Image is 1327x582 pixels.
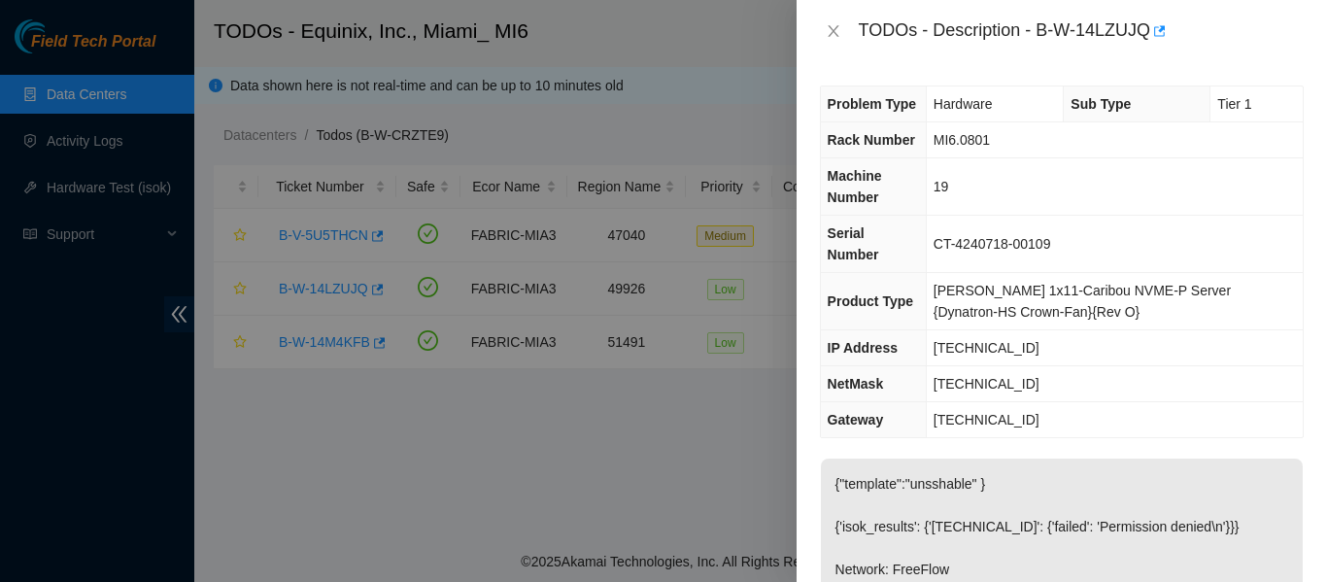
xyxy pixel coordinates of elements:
[934,376,1039,392] span: [TECHNICAL_ID]
[828,293,913,309] span: Product Type
[828,376,884,392] span: NetMask
[826,23,841,39] span: close
[934,179,949,194] span: 19
[828,225,879,262] span: Serial Number
[934,412,1039,428] span: [TECHNICAL_ID]
[934,132,990,148] span: MI6.0801
[828,168,882,205] span: Machine Number
[828,132,915,148] span: Rack Number
[934,283,1231,320] span: [PERSON_NAME] 1x11-Caribou NVME-P Server {Dynatron-HS Crown-Fan}{Rev O}
[934,236,1051,252] span: CT-4240718-00109
[820,22,847,41] button: Close
[828,340,898,356] span: IP Address
[828,96,917,112] span: Problem Type
[934,96,993,112] span: Hardware
[934,340,1039,356] span: [TECHNICAL_ID]
[828,412,884,428] span: Gateway
[859,16,1304,47] div: TODOs - Description - B-W-14LZUJQ
[1217,96,1251,112] span: Tier 1
[1071,96,1131,112] span: Sub Type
